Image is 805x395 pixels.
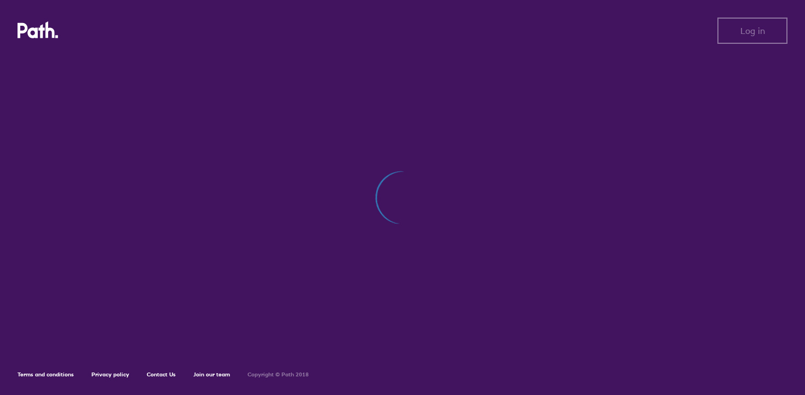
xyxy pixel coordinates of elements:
span: Log in [740,26,765,36]
a: Terms and conditions [18,371,74,378]
h6: Copyright © Path 2018 [248,371,309,378]
a: Contact Us [147,371,176,378]
a: Privacy policy [91,371,129,378]
button: Log in [717,18,787,44]
a: Join our team [193,371,230,378]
